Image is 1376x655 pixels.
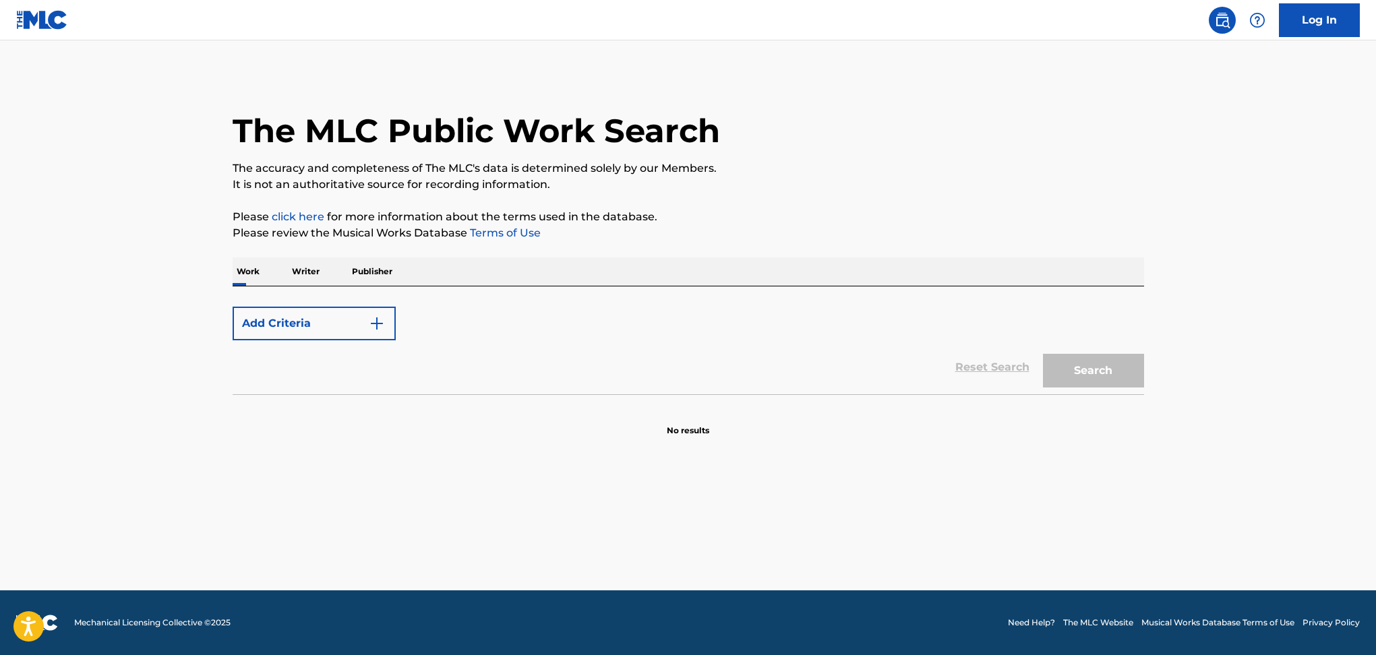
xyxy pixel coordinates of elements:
span: Mechanical Licensing Collective © 2025 [74,617,231,629]
p: Please review the Musical Works Database [233,225,1144,241]
button: Add Criteria [233,307,396,340]
a: Musical Works Database Terms of Use [1141,617,1294,629]
a: Public Search [1209,7,1236,34]
img: 9d2ae6d4665cec9f34b9.svg [369,315,385,332]
p: Work [233,257,264,286]
a: Need Help? [1008,617,1055,629]
p: The accuracy and completeness of The MLC's data is determined solely by our Members. [233,160,1144,177]
p: Publisher [348,257,396,286]
p: Writer [288,257,324,286]
a: Log In [1279,3,1360,37]
a: click here [272,210,324,223]
p: No results [667,408,709,437]
div: Help [1244,7,1271,34]
img: MLC Logo [16,10,68,30]
img: help [1249,12,1265,28]
form: Search Form [233,300,1144,394]
p: It is not an authoritative source for recording information. [233,177,1144,193]
p: Please for more information about the terms used in the database. [233,209,1144,225]
img: search [1214,12,1230,28]
h1: The MLC Public Work Search [233,111,720,151]
a: Privacy Policy [1303,617,1360,629]
img: logo [16,615,58,631]
a: The MLC Website [1063,617,1133,629]
a: Terms of Use [467,226,541,239]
